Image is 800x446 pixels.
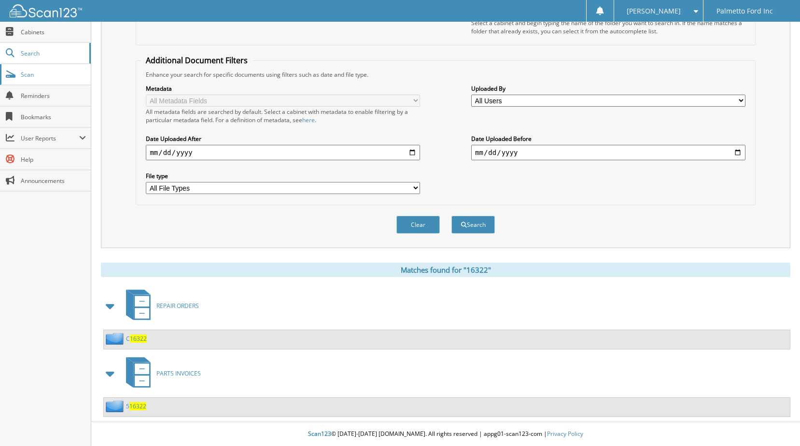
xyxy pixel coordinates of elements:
div: All metadata fields are searched by default. Select a cabinet with metadata to enable filtering b... [146,108,420,124]
span: Palmetto Ford Inc [716,8,773,14]
button: Search [451,216,495,234]
span: Reminders [21,92,86,100]
span: Scan [21,70,86,79]
img: scan123-logo-white.svg [10,4,82,17]
label: Uploaded By [471,84,745,93]
span: PARTS INVOICES [156,369,201,377]
div: Select a cabinet and begin typing the name of the folder you want to search in. If the name match... [471,19,745,35]
img: folder2.png [106,333,126,345]
input: end [471,145,745,160]
span: Help [21,155,86,164]
span: Announcements [21,177,86,185]
span: User Reports [21,134,79,142]
span: Search [21,49,84,57]
a: PARTS INVOICES [120,354,201,392]
span: 16322 [129,402,146,410]
div: Enhance your search for specific documents using filters such as date and file type. [141,70,750,79]
label: File type [146,172,420,180]
legend: Additional Document Filters [141,55,253,66]
span: 16322 [130,334,147,343]
span: Cabinets [21,28,86,36]
input: start [146,145,420,160]
a: 516322 [126,402,146,410]
img: folder2.png [106,400,126,412]
span: REPAIR ORDERS [156,302,199,310]
iframe: Chat Widget [752,400,800,446]
label: Metadata [146,84,420,93]
a: REPAIR ORDERS [120,287,199,325]
a: C16322 [126,334,147,343]
button: Clear [396,216,440,234]
label: Date Uploaded After [146,135,420,143]
span: Bookmarks [21,113,86,121]
a: Privacy Policy [547,430,583,438]
label: Date Uploaded Before [471,135,745,143]
div: © [DATE]-[DATE] [DOMAIN_NAME]. All rights reserved | appg01-scan123-com | [91,422,800,446]
span: Scan123 [308,430,331,438]
span: [PERSON_NAME] [627,8,681,14]
div: Matches found for "16322" [101,263,790,277]
a: here [302,116,315,124]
